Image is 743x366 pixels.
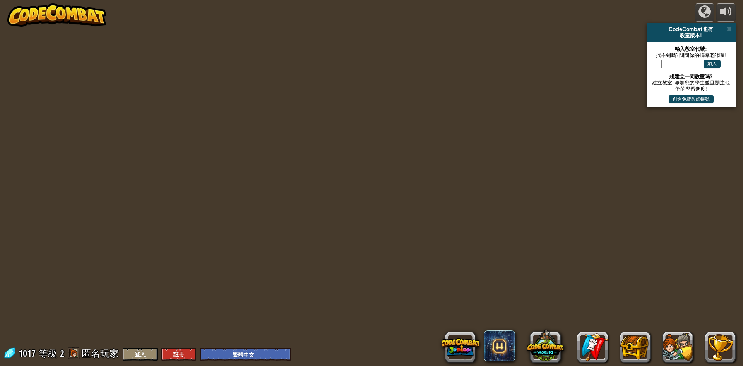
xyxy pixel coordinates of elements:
[695,3,714,22] button: 征戰
[650,32,733,38] div: 教室版本!
[60,347,64,359] span: 2
[651,46,732,52] div: 輸入教室代號:
[669,95,714,103] button: 創造免費教師帳號
[19,347,38,359] span: 1017
[161,348,196,361] button: 註冊
[651,52,732,58] div: 找不到嗎? 問問你的指導老師喔!
[82,347,119,359] span: 匿名玩家
[123,348,158,361] button: 登入
[650,26,733,32] div: CodeCombat 也有
[7,3,106,27] img: CodeCombat - Learn how to code by playing a game
[716,3,736,22] button: 調整音量
[651,73,732,79] div: 想建立一間教室嗎?
[39,347,57,360] span: 等級
[651,79,732,92] div: 建立教室, 添加您的學生並且關注他們的學習進度!
[704,60,721,68] button: 加入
